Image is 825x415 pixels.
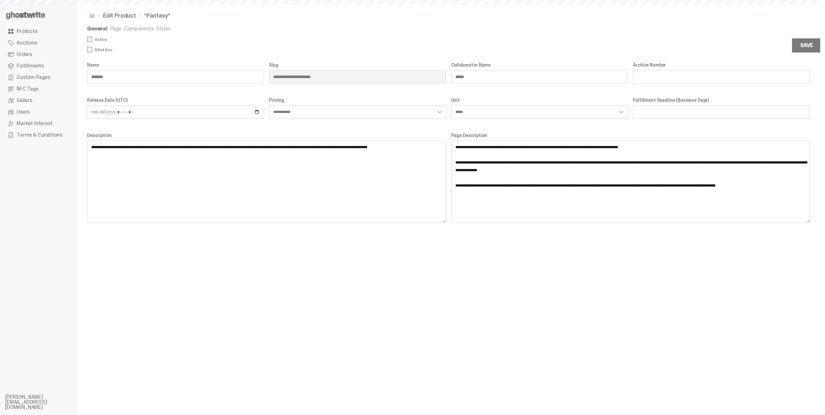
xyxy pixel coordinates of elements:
a: Sellers [5,95,72,106]
label: Active [87,37,449,42]
span: Products [17,29,37,34]
label: Name [87,62,264,68]
span: Market Interest [17,121,53,126]
a: General [87,25,108,32]
span: Custom Pages [17,75,50,80]
input: Blind Box [87,47,92,52]
span: Terms & Conditions [17,132,62,138]
a: Styles [156,25,171,32]
a: Edit Product [103,13,136,19]
label: Pricing [269,98,446,103]
li: [PERSON_NAME][EMAIL_ADDRESS][DOMAIN_NAME] [5,395,82,410]
input: Active [87,37,92,42]
label: Description [87,133,446,138]
label: Page Description [451,133,810,138]
label: Release Date (UTC) [87,98,264,103]
span: Fulfillments [17,63,44,68]
label: Archive Number [633,62,810,68]
a: Page [110,25,121,32]
li: “Fantasy” [136,13,170,19]
a: Terms & Conditions [5,129,72,141]
label: Fulfillment Deadline (Business Days) [633,98,810,103]
label: Slug [269,62,446,68]
div: Save [800,43,813,48]
span: Auctions [17,40,37,45]
a: Market Interest [5,118,72,129]
span: Orders [17,52,32,57]
label: Unit [451,98,628,103]
label: Collaborator Name [451,62,628,68]
a: Users [5,106,72,118]
span: NFC Tags [17,86,38,92]
a: Fulfillments [5,60,72,72]
a: Orders [5,49,72,60]
span: Sellers [17,98,32,103]
a: Auctions [5,37,72,49]
a: NFC Tags [5,83,72,95]
label: Blind Box [87,47,449,52]
button: Save [792,38,821,52]
span: Users [17,109,29,115]
a: Products [5,26,72,37]
a: Custom Pages [5,72,72,83]
a: Components [124,25,153,32]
